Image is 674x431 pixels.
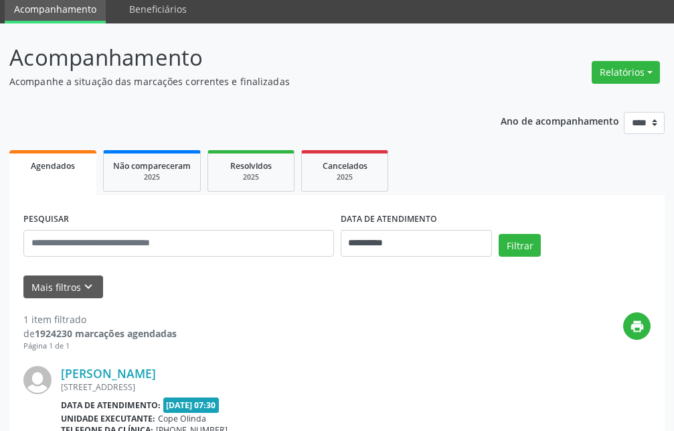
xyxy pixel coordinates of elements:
[61,366,156,381] a: [PERSON_NAME]
[230,160,272,172] span: Resolvidos
[23,312,177,326] div: 1 item filtrado
[623,312,651,340] button: print
[218,172,284,182] div: 2025
[35,327,177,340] strong: 1924230 marcações agendadas
[61,413,155,424] b: Unidade executante:
[499,234,541,257] button: Filtrar
[23,275,103,299] button: Mais filtroskeyboard_arrow_down
[23,341,177,352] div: Página 1 de 1
[592,61,660,84] button: Relatórios
[23,366,52,394] img: img
[158,413,206,424] span: Cope Olinda
[61,399,161,411] b: Data de atendimento:
[163,397,220,413] span: [DATE] 07:30
[31,160,75,172] span: Agendados
[23,209,69,230] label: PESQUISAR
[23,326,177,341] div: de
[113,172,191,182] div: 2025
[9,41,468,74] p: Acompanhamento
[113,160,191,172] span: Não compareceram
[61,381,450,393] div: [STREET_ADDRESS]
[630,319,645,334] i: print
[501,112,619,129] p: Ano de acompanhamento
[81,280,96,294] i: keyboard_arrow_down
[323,160,367,172] span: Cancelados
[9,74,468,88] p: Acompanhe a situação das marcações correntes e finalizadas
[341,209,437,230] label: DATA DE ATENDIMENTO
[311,172,378,182] div: 2025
